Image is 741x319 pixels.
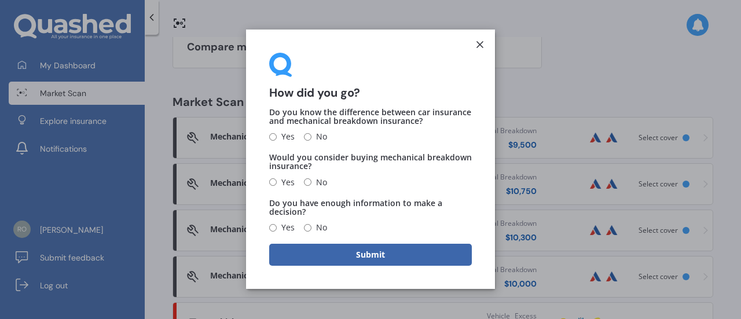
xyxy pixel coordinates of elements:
[269,244,472,266] button: Submit
[277,175,295,189] span: Yes
[311,175,327,189] span: No
[269,107,471,126] span: Do you know the difference between car insurance and mechanical breakdown insurance?
[269,197,442,217] span: Do you have enough information to make a decision?
[304,179,311,186] input: No
[269,53,472,98] div: How did you go?
[269,224,277,232] input: Yes
[277,221,295,235] span: Yes
[269,179,277,186] input: Yes
[269,152,472,172] span: Would you consider buying mechanical breakdown insurance?
[304,224,311,232] input: No
[269,133,277,141] input: Yes
[311,130,327,144] span: No
[304,133,311,141] input: No
[277,130,295,144] span: Yes
[311,221,327,235] span: No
